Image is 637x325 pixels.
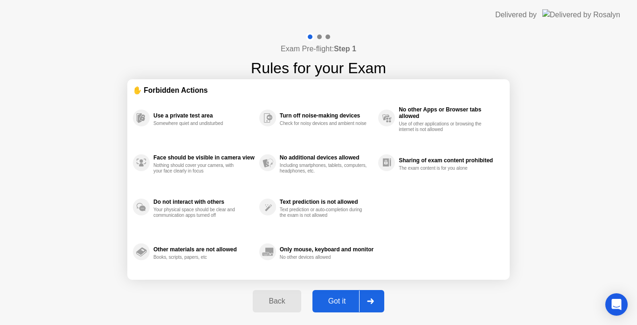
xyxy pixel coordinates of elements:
[399,121,487,132] div: Use of other applications or browsing the internet is not allowed
[280,163,368,174] div: Including smartphones, tablets, computers, headphones, etc.
[399,166,487,171] div: The exam content is for you alone
[253,290,301,312] button: Back
[153,199,255,205] div: Do not interact with others
[399,106,499,119] div: No other Apps or Browser tabs allowed
[153,246,255,253] div: Other materials are not allowed
[495,9,537,21] div: Delivered by
[153,121,242,126] div: Somewhere quiet and undisturbed
[315,297,359,305] div: Got it
[280,154,374,161] div: No additional devices allowed
[280,112,374,119] div: Turn off noise-making devices
[153,112,255,119] div: Use a private test area
[542,9,620,20] img: Delivered by Rosalyn
[334,45,356,53] b: Step 1
[280,199,374,205] div: Text prediction is not allowed
[312,290,384,312] button: Got it
[605,293,628,316] div: Open Intercom Messenger
[280,246,374,253] div: Only mouse, keyboard and monitor
[251,57,386,79] h1: Rules for your Exam
[280,207,368,218] div: Text prediction or auto-completion during the exam is not allowed
[280,255,368,260] div: No other devices allowed
[153,163,242,174] div: Nothing should cover your camera, with your face clearly in focus
[256,297,298,305] div: Back
[281,43,356,55] h4: Exam Pre-flight:
[280,121,368,126] div: Check for noisy devices and ambient noise
[153,255,242,260] div: Books, scripts, papers, etc
[133,85,504,96] div: ✋ Forbidden Actions
[153,207,242,218] div: Your physical space should be clear and communication apps turned off
[399,157,499,164] div: Sharing of exam content prohibited
[153,154,255,161] div: Face should be visible in camera view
